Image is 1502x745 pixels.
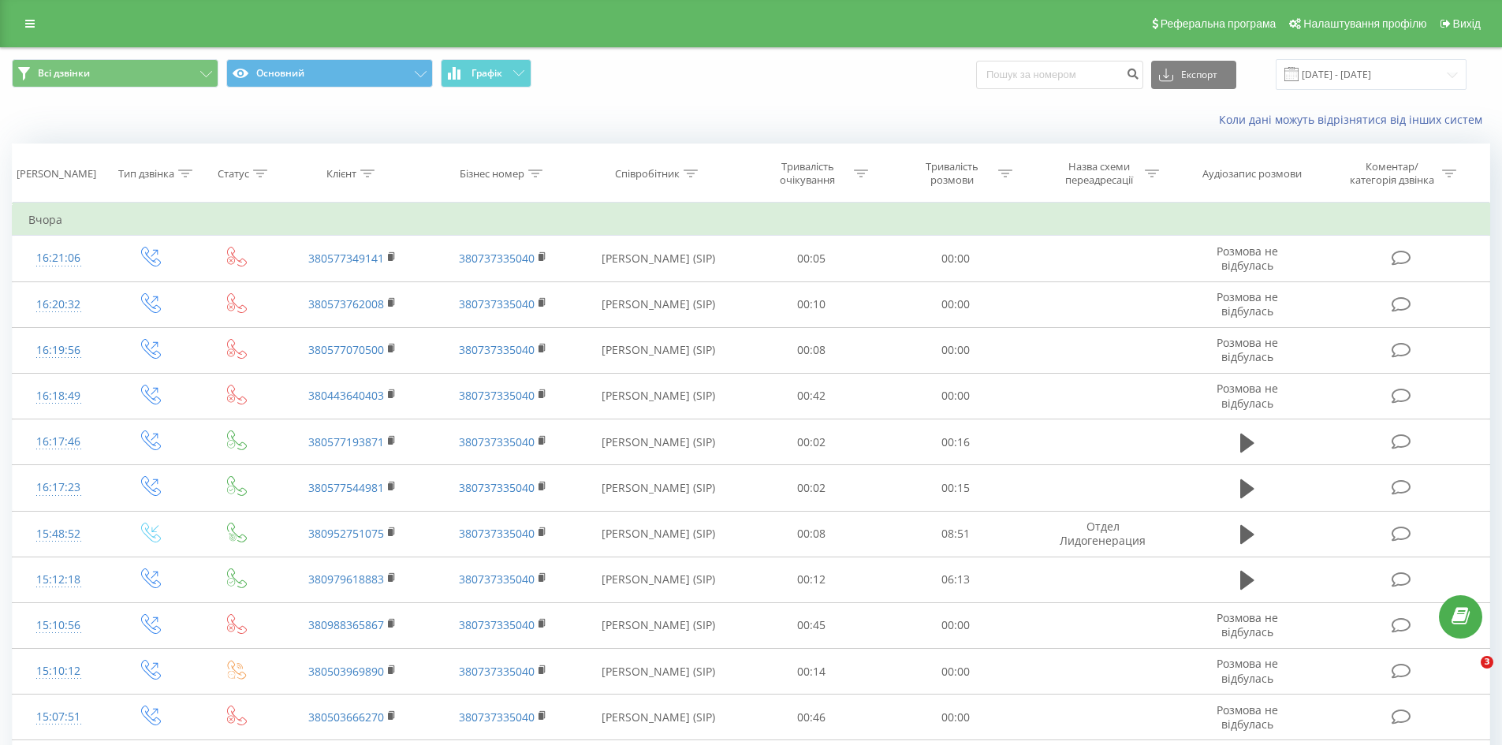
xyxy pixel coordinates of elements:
[118,167,174,181] div: Тип дзвінка
[28,472,89,503] div: 16:17:23
[766,160,850,187] div: Тривалість очікування
[1217,335,1278,364] span: Розмова не відбулась
[1217,289,1278,318] span: Розмова не відбулась
[578,236,740,281] td: [PERSON_NAME] (SIP)
[615,167,680,181] div: Співробітник
[459,617,535,632] a: 380737335040
[308,342,384,357] a: 380577070500
[1453,17,1481,30] span: Вихід
[308,296,384,311] a: 380573762008
[1346,160,1438,187] div: Коментар/категорія дзвінка
[459,296,535,311] a: 380737335040
[1303,17,1426,30] span: Налаштування профілю
[308,617,384,632] a: 380988365867
[976,61,1143,89] input: Пошук за номером
[459,434,535,449] a: 380737335040
[459,342,535,357] a: 380737335040
[459,480,535,495] a: 380737335040
[1217,381,1278,410] span: Розмова не відбулась
[226,59,433,88] button: Основний
[740,602,884,648] td: 00:45
[884,236,1028,281] td: 00:00
[459,388,535,403] a: 380737335040
[308,572,384,587] a: 380979618883
[884,373,1028,419] td: 00:00
[308,434,384,449] a: 380577193871
[910,160,994,187] div: Тривалість розмови
[28,610,89,641] div: 15:10:56
[740,695,884,740] td: 00:46
[28,289,89,320] div: 16:20:32
[218,167,249,181] div: Статус
[13,204,1490,236] td: Вчора
[740,649,884,695] td: 00:14
[1481,656,1493,669] span: 3
[884,465,1028,511] td: 00:15
[740,557,884,602] td: 00:12
[1027,511,1177,557] td: Отдел Лидогенерация
[28,427,89,457] div: 16:17:46
[578,327,740,373] td: [PERSON_NAME] (SIP)
[471,68,502,79] span: Графік
[28,335,89,366] div: 16:19:56
[884,602,1028,648] td: 00:00
[28,702,89,732] div: 15:07:51
[28,519,89,549] div: 15:48:52
[308,388,384,403] a: 380443640403
[884,649,1028,695] td: 00:00
[1202,167,1302,181] div: Аудіозапис розмови
[740,327,884,373] td: 00:08
[884,557,1028,602] td: 06:13
[578,465,740,511] td: [PERSON_NAME] (SIP)
[1151,61,1236,89] button: Експорт
[578,557,740,602] td: [PERSON_NAME] (SIP)
[740,419,884,465] td: 00:02
[308,251,384,266] a: 380577349141
[1217,244,1278,273] span: Розмова не відбулась
[28,656,89,687] div: 15:10:12
[884,281,1028,327] td: 00:00
[28,243,89,274] div: 16:21:06
[308,480,384,495] a: 380577544981
[740,236,884,281] td: 00:05
[578,649,740,695] td: [PERSON_NAME] (SIP)
[1219,112,1490,127] a: Коли дані можуть відрізнятися вiд інших систем
[459,251,535,266] a: 380737335040
[578,602,740,648] td: [PERSON_NAME] (SIP)
[28,381,89,412] div: 16:18:49
[326,167,356,181] div: Клієнт
[441,59,531,88] button: Графік
[38,67,90,80] span: Всі дзвінки
[578,695,740,740] td: [PERSON_NAME] (SIP)
[459,572,535,587] a: 380737335040
[1057,160,1141,187] div: Назва схеми переадресації
[308,710,384,725] a: 380503666270
[578,511,740,557] td: [PERSON_NAME] (SIP)
[740,281,884,327] td: 00:10
[459,710,535,725] a: 380737335040
[308,664,384,679] a: 380503969890
[884,511,1028,557] td: 08:51
[460,167,524,181] div: Бізнес номер
[1161,17,1277,30] span: Реферальна програма
[17,167,96,181] div: [PERSON_NAME]
[459,526,535,541] a: 380737335040
[12,59,218,88] button: Всі дзвінки
[578,281,740,327] td: [PERSON_NAME] (SIP)
[28,564,89,595] div: 15:12:18
[740,511,884,557] td: 00:08
[308,526,384,541] a: 380952751075
[1217,702,1278,732] span: Розмова не відбулась
[740,465,884,511] td: 00:02
[459,664,535,679] a: 380737335040
[578,419,740,465] td: [PERSON_NAME] (SIP)
[578,373,740,419] td: [PERSON_NAME] (SIP)
[884,419,1028,465] td: 00:16
[884,695,1028,740] td: 00:00
[1448,656,1486,694] iframe: Intercom live chat
[740,373,884,419] td: 00:42
[884,327,1028,373] td: 00:00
